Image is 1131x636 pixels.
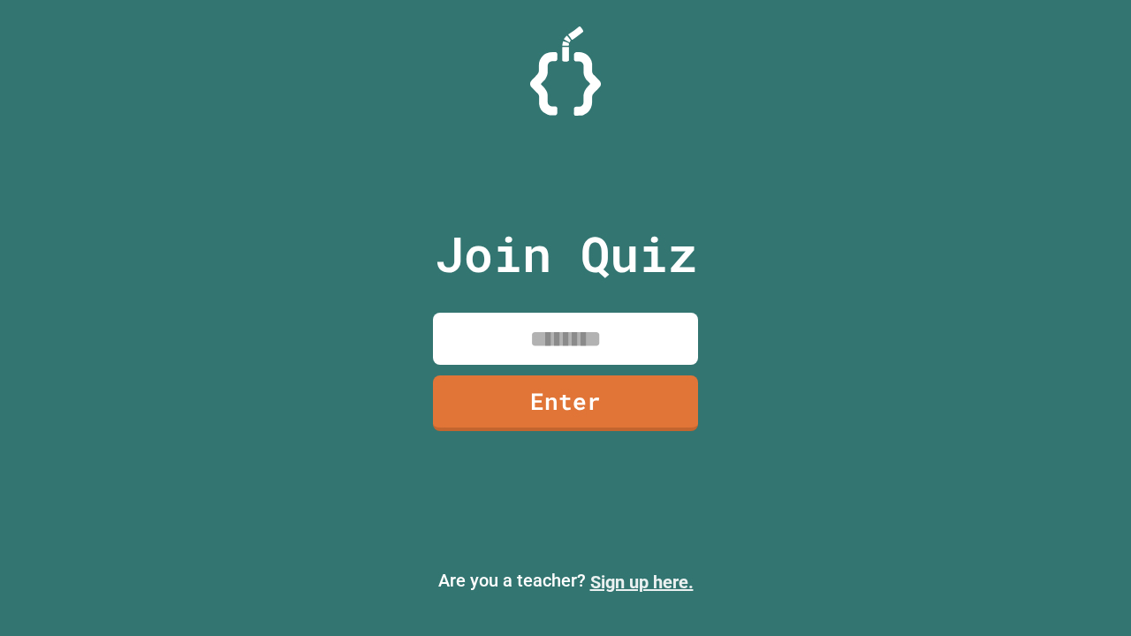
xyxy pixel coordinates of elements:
a: Enter [433,375,698,431]
img: Logo.svg [530,26,601,116]
p: Join Quiz [435,217,697,291]
iframe: chat widget [984,488,1113,564]
a: Sign up here. [590,572,694,593]
iframe: chat widget [1057,565,1113,618]
p: Are you a teacher? [14,567,1117,595]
